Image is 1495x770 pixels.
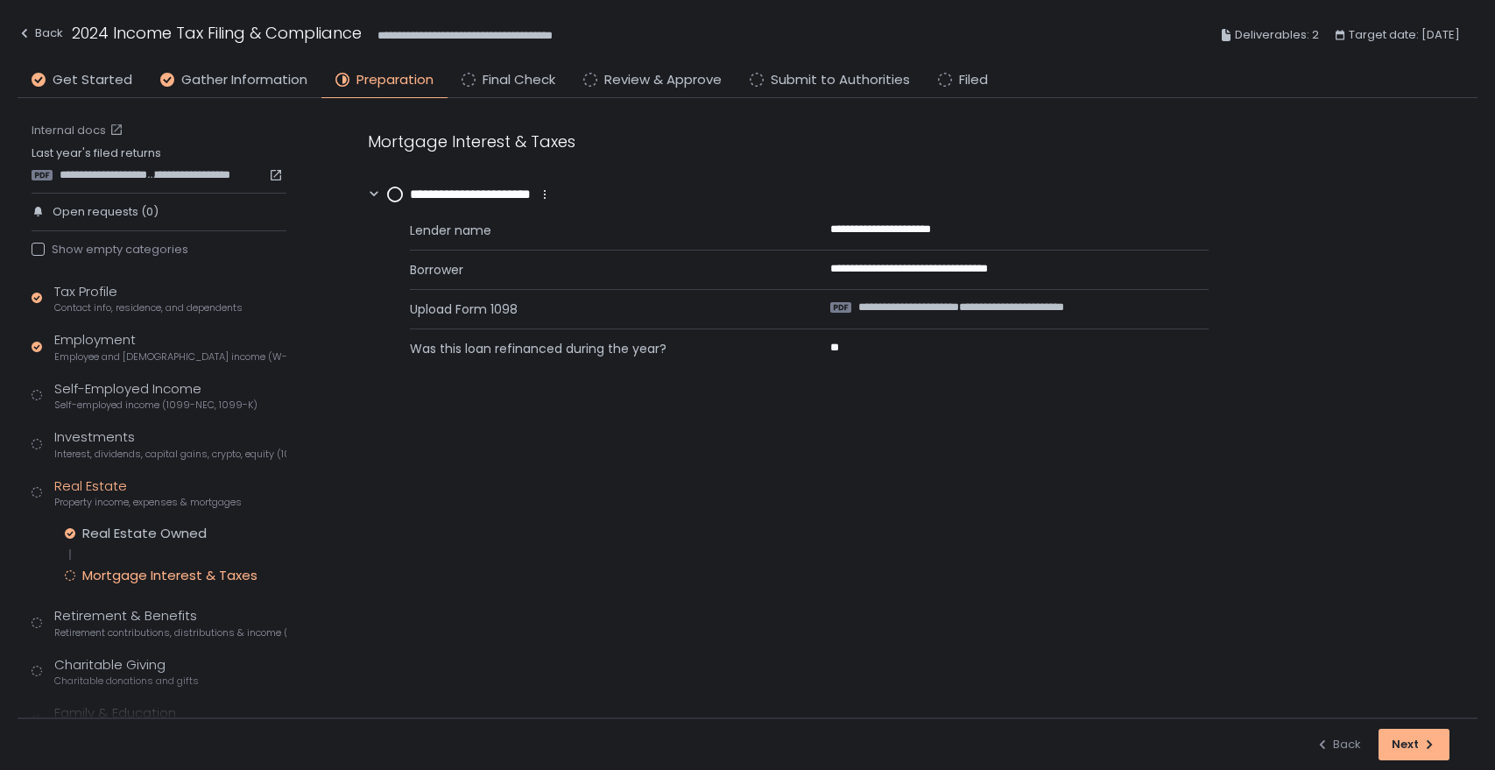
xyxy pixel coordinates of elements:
span: Open requests (0) [53,204,159,220]
span: Retirement contributions, distributions & income (1099-R, 5498) [54,626,286,639]
span: Gather Information [181,70,307,90]
span: Get Started [53,70,132,90]
span: Self-employed income (1099-NEC, 1099-K) [54,399,257,412]
span: Property income, expenses & mortgages [54,496,242,509]
h1: 2024 Income Tax Filing & Compliance [72,21,362,45]
button: Next [1379,729,1449,760]
span: Employee and [DEMOGRAPHIC_DATA] income (W-2s) [54,350,286,364]
div: Real Estate [54,477,242,510]
div: Back [1315,737,1361,752]
span: Lender name [410,222,788,239]
button: Back [1315,729,1361,760]
span: Contact info, residence, and dependents [54,301,243,314]
span: Review & Approve [604,70,722,90]
div: Next [1392,737,1436,752]
span: Interest, dividends, capital gains, crypto, equity (1099s, K-1s) [54,448,286,461]
div: Investments [54,427,286,461]
div: Back [18,23,63,44]
span: Borrower [410,261,788,279]
a: Internal docs [32,123,127,138]
span: Filed [959,70,988,90]
div: Family & Education [54,703,278,737]
div: Last year's filed returns [32,145,286,182]
div: Real Estate Owned [82,525,207,542]
span: Preparation [356,70,434,90]
div: Mortgage Interest & Taxes [82,567,257,584]
span: Submit to Authorities [771,70,910,90]
span: Deliverables: 2 [1235,25,1319,46]
div: Charitable Giving [54,655,199,689]
button: Back [18,21,63,50]
span: Charitable donations and gifts [54,675,199,688]
span: Final Check [483,70,555,90]
div: Self-Employed Income [54,379,257,413]
div: Mortgage Interest & Taxes [368,130,1209,153]
span: Was this loan refinanced during the year? [410,340,788,357]
span: Target date: [DATE] [1349,25,1460,46]
div: Employment [54,330,286,364]
div: Tax Profile [54,282,243,315]
span: Upload Form 1098 [410,300,788,318]
div: Retirement & Benefits [54,606,286,639]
